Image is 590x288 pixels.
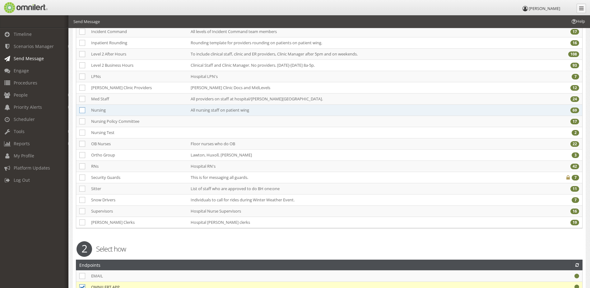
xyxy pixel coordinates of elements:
[88,217,188,228] td: [PERSON_NAME] Clerks
[88,93,188,104] td: Med Staff
[72,244,587,253] h2: Select how
[188,60,529,71] td: Clinical Staff and Clinic Manager. No providers. [DATE]-[DATE] 8a-5p.
[14,31,32,37] span: Timeline
[88,82,188,93] td: [PERSON_NAME] Clinic Providers
[571,18,585,24] span: Help
[88,183,188,194] td: Sitter
[188,71,529,82] td: Hospital LPN's
[14,165,50,171] span: Platform Updates
[14,141,30,146] span: Reports
[572,74,579,79] div: 7
[88,149,188,161] td: Ortho Group
[529,6,560,11] span: [PERSON_NAME]
[14,68,29,74] span: Engage
[14,80,37,86] span: Procedures
[570,186,579,192] div: 11
[14,4,27,10] span: Help
[88,270,465,281] td: EMAIL
[188,26,529,37] td: All levels of Incident Command team members
[14,104,42,110] span: Priority Alerts
[570,164,579,169] div: 42
[572,152,579,158] div: 3
[88,116,188,127] td: Nursing Policy Committee
[188,82,529,93] td: [PERSON_NAME] Clinic Docs and MidLevels
[570,220,579,225] div: 19
[88,48,188,60] td: Level 2 After Hours
[88,104,188,116] td: Nursing
[188,93,529,104] td: All providers on staff at hospital/[PERSON_NAME][GEOGRAPHIC_DATA].
[188,104,529,116] td: All nursing staff on patient wing
[79,260,100,270] h2: Endpoints
[88,71,188,82] td: LPNs
[88,60,188,71] td: Level 2 Business Hours
[14,177,30,183] span: Log Out
[88,172,188,183] td: Security Guards
[188,205,529,217] td: Hospital Nurse Supervisors
[572,130,579,136] div: 2
[568,51,579,57] div: 108
[88,194,188,205] td: Snow Drivers
[14,43,54,49] span: Scenarios Manager
[14,116,35,122] span: Scheduler
[3,2,48,13] img: Omnilert
[572,175,579,180] div: 7
[188,183,529,194] td: List of staff who are approved to do BH one:one
[570,40,579,46] div: 16
[188,37,529,48] td: Rounding template for providers rounding on patients on patient wing.
[14,92,28,98] span: People
[88,26,188,37] td: Incident Command
[88,37,188,48] td: Inpatient Rounding
[570,108,579,113] div: 69
[188,138,529,149] td: Floor nurses who do OB
[188,161,529,172] td: Hospital RN's
[188,149,529,161] td: Lawton, Huxoll, [PERSON_NAME]
[572,197,579,203] div: 7
[88,161,188,172] td: RNs
[574,274,579,278] i: Working properly.
[73,19,100,25] li: Send Message
[14,128,25,134] span: Tools
[570,29,579,35] div: 17
[14,55,44,61] span: Send Message
[570,96,579,102] div: 24
[566,175,570,180] i: Private
[570,141,579,147] div: 22
[570,63,579,68] div: 93
[570,119,579,124] div: 17
[570,209,579,214] div: 16
[88,138,188,149] td: OB Nurses
[188,217,529,228] td: Hospital [PERSON_NAME] clerks
[77,241,92,257] span: 2
[577,4,586,13] a: Collapse Menu
[88,127,188,138] td: Nursing Test
[88,205,188,217] td: Supervisors
[188,172,529,183] td: This is for messaging all guards.
[14,153,34,159] span: My Profile
[570,85,579,91] div: 12
[188,194,529,205] td: Individuals to call for rides during Winter Weather Event.
[188,48,529,60] td: To include clinical staff, clinic and ER providers, Clinic Manager after 5pm and on weekends.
